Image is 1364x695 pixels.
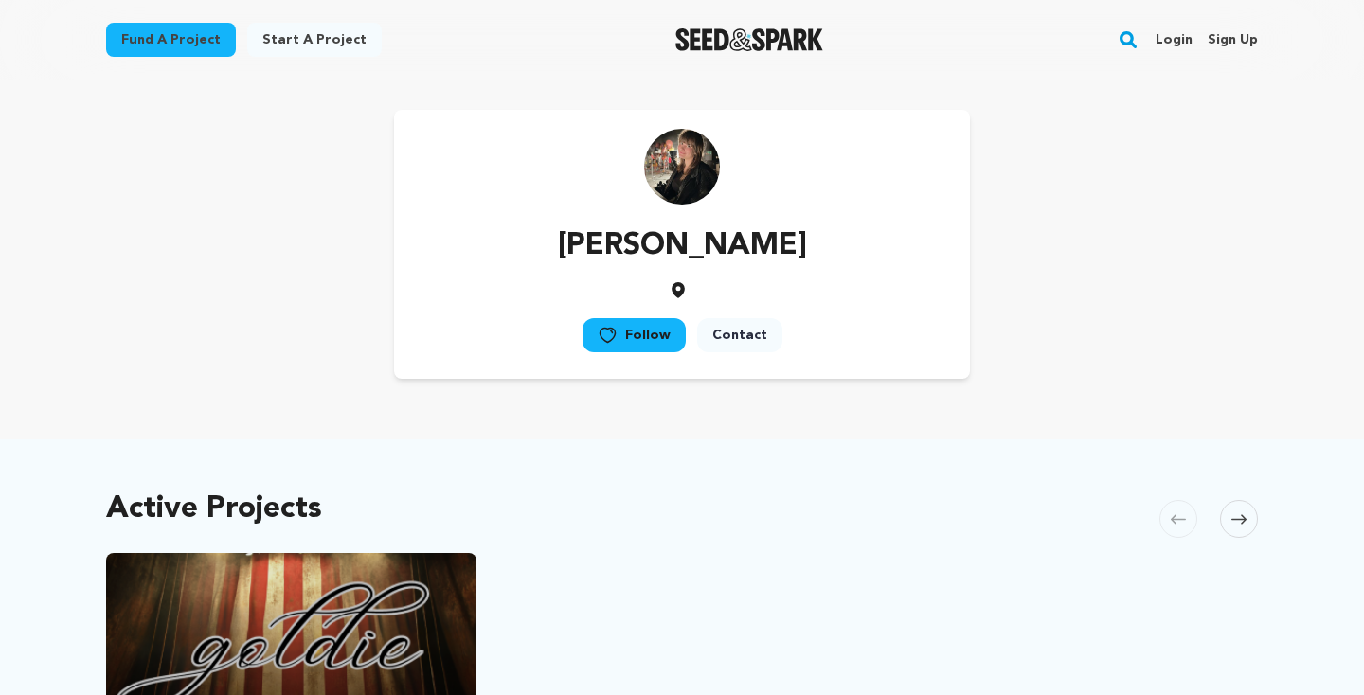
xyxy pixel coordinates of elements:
[583,318,686,352] a: Follow
[675,28,824,51] img: Seed&Spark Logo Dark Mode
[106,23,236,57] a: Fund a project
[1156,25,1193,55] a: Login
[697,318,782,352] a: Contact
[1208,25,1258,55] a: Sign up
[675,28,824,51] a: Seed&Spark Homepage
[247,23,382,57] a: Start a project
[644,129,720,205] img: https://seedandspark-static.s3.us-east-2.amazonaws.com/images/User/002/274/304/medium/a71ff16225d...
[106,496,322,523] h2: Active Projects
[558,223,807,269] p: [PERSON_NAME]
